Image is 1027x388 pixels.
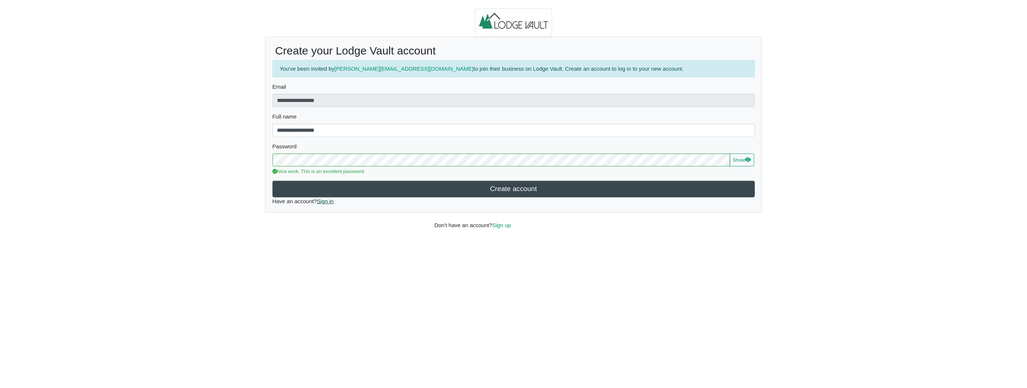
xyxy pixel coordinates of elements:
h2: Create your Lodge Vault account [275,44,752,57]
a: Sign in [317,198,334,204]
svg: check circle fill [272,169,277,174]
label: Password [272,142,755,151]
a: Sign up [492,222,511,228]
div: Nice work. This is an excellent password. [272,168,755,175]
a: [PERSON_NAME][EMAIL_ADDRESS][DOMAIN_NAME] [334,66,474,72]
button: Showeye fill [730,154,754,167]
svg: eye fill [745,156,751,162]
label: Email [272,83,755,91]
button: Create account [272,181,755,197]
div: Have an account? [265,37,762,212]
div: Don't have an account? [429,213,598,229]
div: You've been invited by to join their business on Lodge Vault. Create an account to log in to your... [272,60,755,77]
label: Full name [272,113,755,121]
img: logo.2b93711c.jpg [475,8,552,37]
